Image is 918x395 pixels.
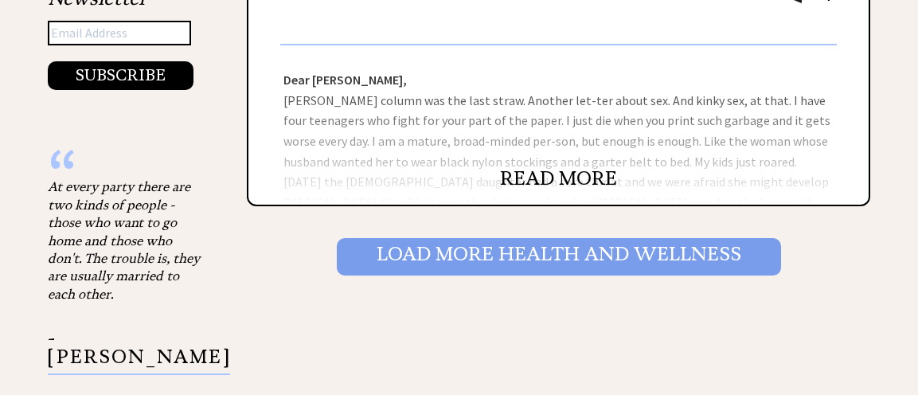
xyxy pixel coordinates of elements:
strong: Dear [PERSON_NAME], [283,72,407,88]
div: “ [48,162,207,178]
button: SUBSCRIBE [48,61,193,90]
a: READ MORE [500,166,617,190]
p: - [PERSON_NAME] [48,330,230,375]
div: [PERSON_NAME] column was the last straw. Another let-ter about sex. And kinky sex, at that. I hav... [248,45,869,205]
input: Email Address [48,21,191,46]
input: Load More Health and wellness [337,238,781,275]
div: At every party there are two kinds of people - those who want to go home and those who don't. The... [48,178,207,303]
